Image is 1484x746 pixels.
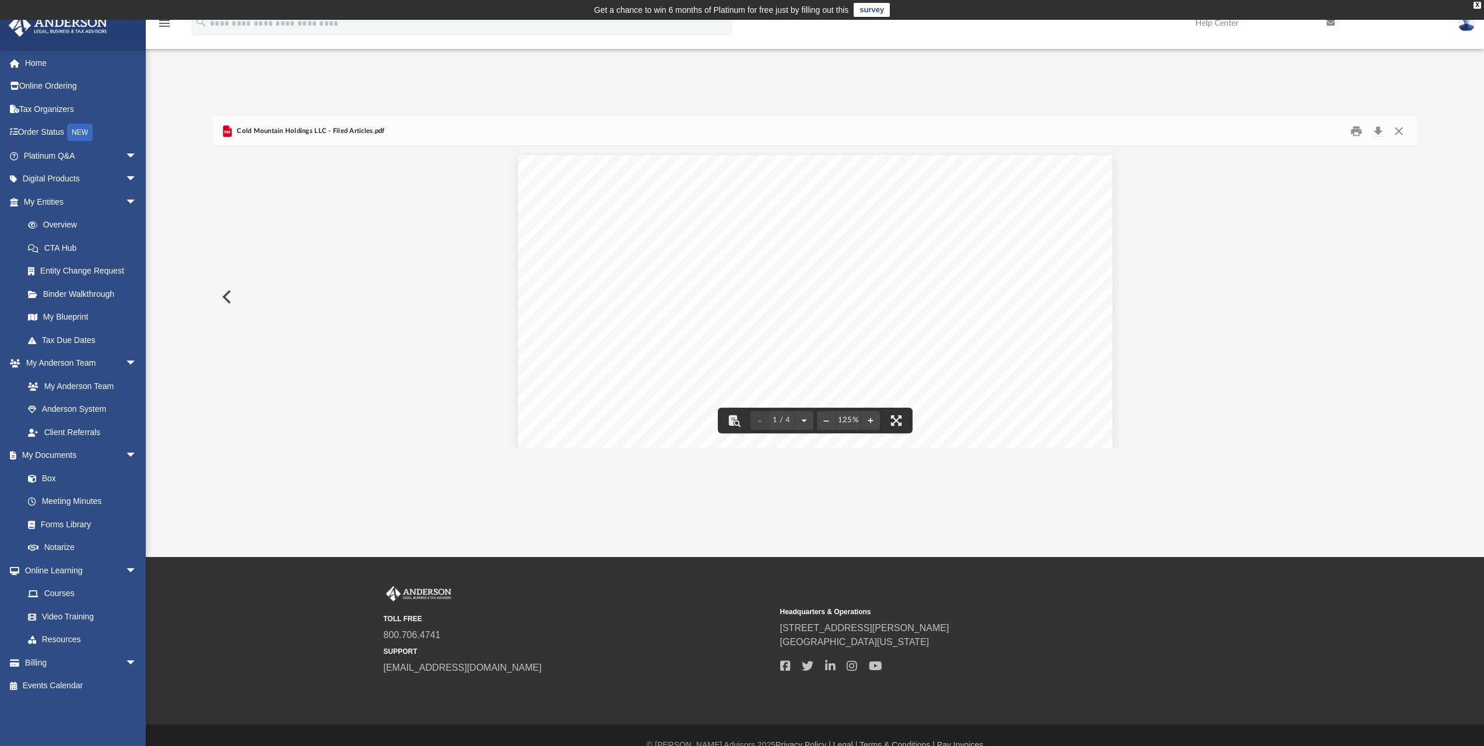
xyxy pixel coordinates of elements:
button: Enter fullscreen [883,408,909,433]
span: [PERSON_NAME] Bldg East, Ste.100 & 101 [665,195,857,205]
div: Get a chance to win 6 months of Platinum for free just by filling out this [594,3,849,17]
a: Meeting Minutes [16,490,149,513]
button: Close [1388,122,1409,140]
a: menu [157,22,171,30]
span: [GEOGRAPHIC_DATA] [585,417,686,427]
img: Anderson Advisors Platinum Portal [5,14,111,37]
span: The name and physical address of the registered agent of the limited liability company is: [585,376,998,386]
a: My Documentsarrow_drop_down [8,444,149,467]
span: II. [562,376,570,386]
i: menu [157,16,171,30]
a: [STREET_ADDRESS][PERSON_NAME] [780,623,949,633]
span: arrow_drop_down [125,559,149,583]
span: arrow_drop_down [125,352,149,376]
a: 800.706.4741 [384,630,441,640]
a: Home [8,51,155,75]
div: File preview [213,146,1418,447]
span: WY Secretary of State [832,192,933,202]
button: 1 / 4 [769,408,795,433]
span: arrow_drop_down [125,167,149,191]
div: Preview [213,116,1418,448]
a: Tax Due Dates [16,328,155,352]
div: close [1474,2,1481,9]
span: Cold Mountain Holdings LLC - Filed Articles.pdf [234,126,385,136]
span: arrow_drop_down [125,444,149,468]
span: [GEOGRAPHIC_DATA], WY 82002-0020 [682,219,859,229]
a: [EMAIL_ADDRESS][DOMAIN_NAME] [384,663,542,673]
a: Forms Library [16,513,143,536]
span: arrow_drop_down [125,144,149,168]
a: Tax Organizers [8,97,155,121]
a: CTA Hub [16,236,155,260]
div: NEW [67,124,93,141]
a: Video Training [16,605,143,628]
a: My Anderson Team [16,374,143,398]
a: Online Learningarrow_drop_down [8,559,149,582]
a: Courses [16,582,149,605]
span: The name of the limited liability company is: [585,331,790,341]
a: Client Referrals [16,421,149,444]
a: Resources [16,628,149,652]
a: My Blueprint [16,306,149,329]
a: [GEOGRAPHIC_DATA][US_STATE] [780,637,929,647]
span: Ph. [PHONE_NUMBER] [703,232,809,242]
span: The mailing address of the limited liability company is: [585,446,838,456]
a: Billingarrow_drop_down [8,651,155,674]
span: arrow_drop_down [125,651,149,675]
a: Anderson System [16,398,149,421]
span: [PERSON_NAME] REGISTERED AGENTS [585,390,773,400]
img: Anderson Advisors Platinum Portal [384,586,454,601]
button: Zoom in [861,408,880,433]
button: Previous File [213,281,238,313]
div: Document Viewer [213,146,1418,447]
span: Cold Mountain Holdings LLC [585,345,709,355]
button: Print [1345,122,1368,140]
a: survey [854,3,890,17]
span: [STREET_ADDRESS] [585,404,682,414]
span: arrow_drop_down [125,190,149,214]
a: Box [16,467,143,490]
a: Online Ordering [8,75,155,98]
button: Toggle findbar [721,408,747,433]
span: Limited Liability Company [729,268,898,281]
small: TOLL FREE [384,614,772,624]
a: Entity Change Request [16,260,155,283]
a: Notarize [16,536,149,559]
a: Digital Productsarrow_drop_down [8,167,155,191]
small: Headquarters & Operations [780,607,1169,617]
span: FILED: [DATE] 8:18AM [832,206,936,216]
span: III. [562,446,573,456]
a: Overview [16,213,155,237]
img: User Pic [1458,15,1475,31]
button: Download [1367,122,1388,140]
a: Binder Walkthrough [16,282,155,306]
span: Articles of Organization [736,289,890,303]
a: Events Calendar [8,674,155,698]
span: [US_STATE] Secretary of State [678,178,821,188]
a: My Entitiesarrow_drop_down [8,190,155,213]
a: My Anderson Teamarrow_drop_down [8,352,149,375]
span: 1 / 4 [769,416,795,424]
a: Platinum Q&Aarrow_drop_down [8,144,155,167]
span: I. [562,331,567,341]
span: Original ID: 2021-000984076 [832,220,960,230]
a: Order StatusNEW [8,121,155,145]
div: Current zoom level [836,416,861,424]
span: For Office Use Only [910,178,995,188]
small: SUPPORT [384,646,772,657]
button: Next page [795,408,813,433]
i: search [195,16,208,29]
button: Zoom out [817,408,836,433]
